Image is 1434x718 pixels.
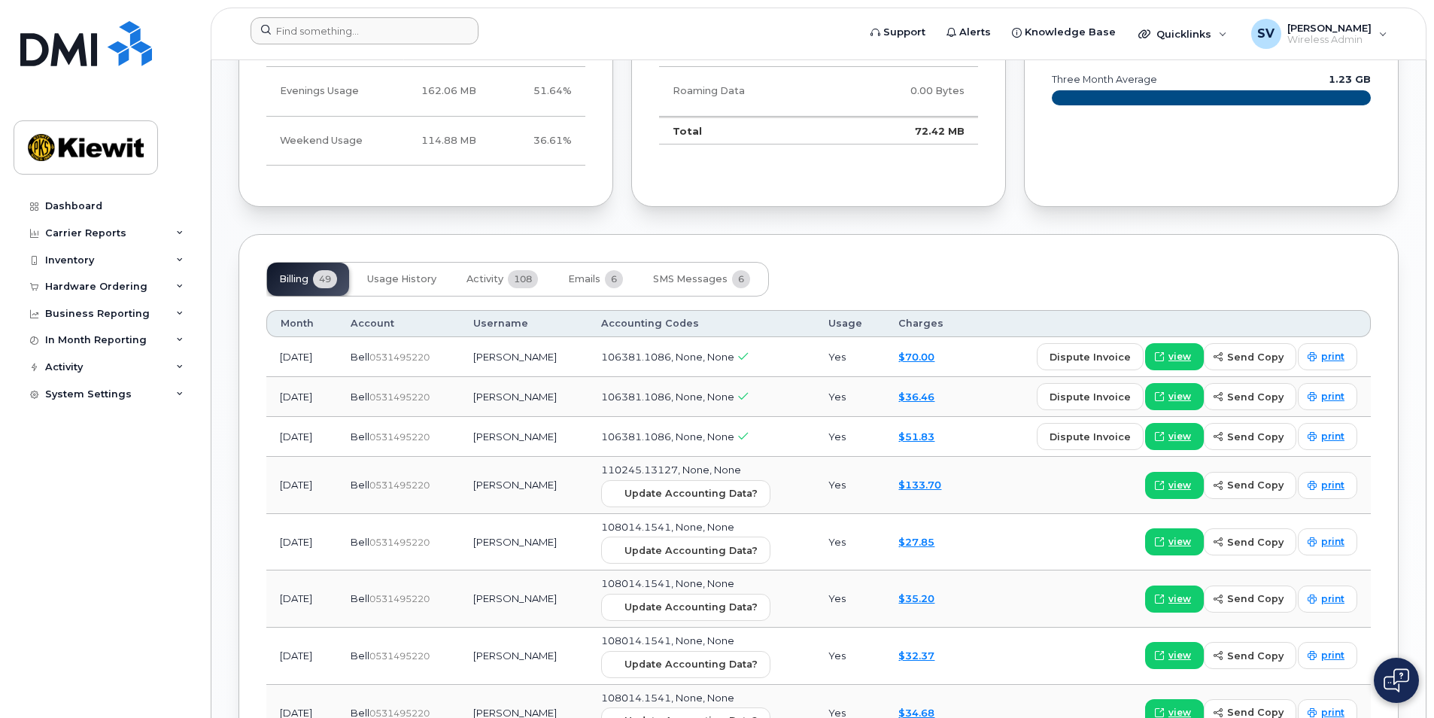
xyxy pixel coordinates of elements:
[266,117,384,166] td: Weekend Usage
[659,117,838,145] td: Total
[266,337,337,377] td: [DATE]
[1227,592,1284,606] span: send copy
[601,594,770,621] button: Update Accounting Data?
[601,391,734,403] span: 106381.1086, None, None
[460,337,588,377] td: [PERSON_NAME]
[1145,642,1204,669] a: view
[601,537,770,564] button: Update Accounting Data?
[1145,528,1204,555] a: view
[369,351,430,363] span: 0531495220
[369,537,430,548] span: 0531495220
[1321,430,1344,443] span: print
[369,431,430,443] span: 0531495220
[460,377,588,417] td: [PERSON_NAME]
[1329,74,1371,85] text: 1.23 GB
[266,67,384,116] td: Evenings Usage
[838,117,978,145] td: 72.42 MB
[369,391,430,403] span: 0531495220
[1204,528,1296,555] button: send copy
[266,67,585,116] tr: Weekdays from 6:00pm to 8:00am
[1051,74,1157,85] text: three month average
[1204,586,1296,613] button: send copy
[460,570,588,628] td: [PERSON_NAME]
[369,479,430,491] span: 0531495220
[815,628,886,685] td: Yes
[815,417,886,457] td: Yes
[1168,649,1191,662] span: view
[601,464,741,476] span: 110245.13127, None, None
[898,351,934,363] a: $70.00
[601,521,734,533] span: 108014.1541, None, None
[1145,383,1204,410] a: view
[605,270,623,288] span: 6
[601,351,734,363] span: 106381.1086, None, None
[1227,390,1284,404] span: send copy
[1321,535,1344,549] span: print
[351,430,369,443] span: Bell
[1321,350,1344,364] span: print
[1168,390,1191,403] span: view
[898,391,934,403] a: $36.46
[460,417,588,457] td: [PERSON_NAME]
[885,310,968,337] th: Charges
[266,310,337,337] th: Month
[1287,34,1372,46] span: Wireless Admin
[1298,383,1357,410] a: print
[883,25,925,40] span: Support
[1145,472,1204,499] a: view
[1204,343,1296,370] button: send copy
[1298,586,1357,613] a: print
[1204,423,1296,450] button: send copy
[601,577,734,589] span: 108014.1541, None, None
[936,17,1001,47] a: Alerts
[898,536,934,548] a: $27.85
[466,273,503,285] span: Activity
[351,592,369,604] span: Bell
[1227,649,1284,663] span: send copy
[1050,430,1131,444] span: dispute invoice
[337,310,460,337] th: Account
[508,270,538,288] span: 108
[1168,430,1191,443] span: view
[601,634,734,647] span: 108014.1541, None, None
[1321,390,1344,403] span: print
[1128,19,1238,49] div: Quicklinks
[1298,423,1357,450] a: print
[266,117,585,166] tr: Friday from 6:00pm to Monday 8:00am
[815,310,886,337] th: Usage
[266,628,337,685] td: [DATE]
[815,514,886,571] td: Yes
[266,417,337,457] td: [DATE]
[1145,586,1204,613] a: view
[815,337,886,377] td: Yes
[1168,350,1191,364] span: view
[815,377,886,417] td: Yes
[1241,19,1398,49] div: Sandy Vernekar
[568,273,600,285] span: Emails
[1298,528,1357,555] a: print
[860,17,936,47] a: Support
[1204,383,1296,410] button: send copy
[490,117,585,166] td: 36.61%
[1168,479,1191,492] span: view
[1227,350,1284,364] span: send copy
[266,457,337,514] td: [DATE]
[266,570,337,628] td: [DATE]
[384,67,490,116] td: 162.06 MB
[659,67,838,116] td: Roaming Data
[838,67,978,116] td: 0.00 Bytes
[1050,350,1131,364] span: dispute invoice
[384,117,490,166] td: 114.88 MB
[1204,472,1296,499] button: send copy
[898,592,934,604] a: $35.20
[624,657,758,671] span: Update Accounting Data?
[898,479,941,491] a: $133.70
[1145,423,1204,450] a: view
[460,514,588,571] td: [PERSON_NAME]
[959,25,991,40] span: Alerts
[266,377,337,417] td: [DATE]
[1321,479,1344,492] span: print
[351,351,369,363] span: Bell
[490,67,585,116] td: 51.64%
[1204,642,1296,669] button: send copy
